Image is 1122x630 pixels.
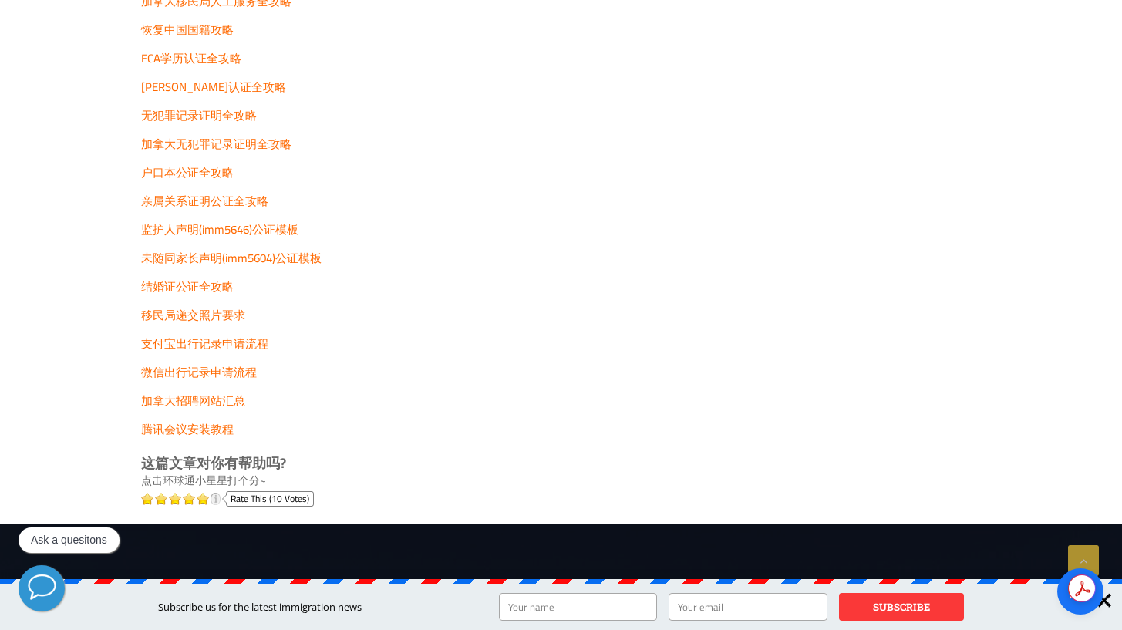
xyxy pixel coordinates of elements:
[1057,568,1103,615] a: Open chat
[231,490,309,507] span: Rate this (10 Votes)
[158,600,362,614] span: Subscribe us for the latest immigration news
[499,593,658,621] input: Your name
[141,361,257,383] a: 微信出行记录申请流程
[141,190,268,212] a: 亲属关系证明公证全攻略
[141,218,298,241] a: 监护人声明(imm5646)公证模板
[141,104,257,126] a: 无犯罪记录证明全攻略
[141,47,241,69] a: ECA学历认证全攻略
[141,472,706,489] div: 点击环球通小星星打个分~
[141,418,234,440] a: 腾讯会议安装教程
[141,455,706,472] div: 这篇文章对你有帮助吗?
[141,304,245,326] a: 移民局递交照片要求
[1068,545,1099,576] a: Go to Top
[141,332,268,355] a: 支付宝出行记录申请流程
[141,19,234,41] a: 恢复中国国籍攻略
[141,247,322,269] a: 未随同家长声明(imm5604)公证模板
[141,275,234,298] a: 结婚证公证全攻略
[141,133,291,155] a: 加拿大无犯罪记录证明全攻略
[141,76,286,98] a: [PERSON_NAME]认证全攻略
[141,161,234,184] a: 户口本公证全攻略
[141,389,245,412] a: 加拿大招聘网站汇总
[873,600,930,614] strong: SUBSCRIBE
[669,593,827,621] input: Your email
[31,534,107,547] p: Ask a quesitons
